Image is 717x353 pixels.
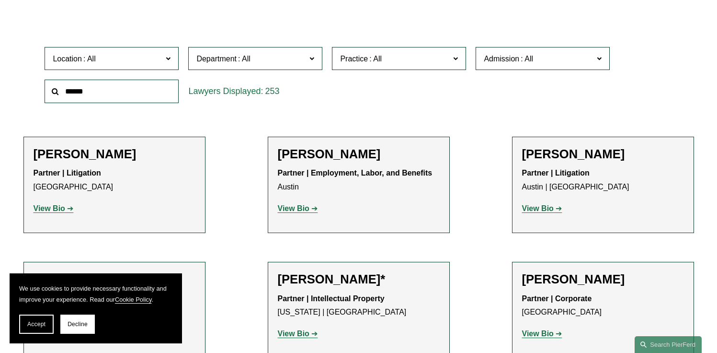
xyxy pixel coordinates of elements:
span: 253 [265,86,279,96]
h2: [PERSON_NAME] [34,147,195,162]
button: Accept [19,315,54,334]
h2: [PERSON_NAME]* [278,272,440,287]
section: Cookie banner [10,273,182,343]
strong: Partner | Employment, Labor, and Benefits [278,169,432,177]
span: Location [53,55,82,63]
h2: [PERSON_NAME] [522,272,684,287]
h2: [PERSON_NAME] [34,272,195,287]
span: Department [196,55,237,63]
button: Decline [60,315,95,334]
strong: View Bio [278,329,309,338]
strong: Partner | Litigation [34,169,101,177]
strong: Partner | Corporate [522,294,592,303]
a: View Bio [522,329,562,338]
strong: View Bio [34,204,65,212]
p: We use cookies to provide necessary functionality and improve your experience. Read our . [19,283,172,305]
a: View Bio [278,204,318,212]
h2: [PERSON_NAME] [278,147,440,162]
a: View Bio [522,204,562,212]
span: Decline [68,321,88,328]
strong: View Bio [522,204,554,212]
h2: [PERSON_NAME] [522,147,684,162]
span: Practice [340,55,368,63]
a: Search this site [635,336,702,353]
p: [GEOGRAPHIC_DATA] [522,292,684,320]
p: Austin | [GEOGRAPHIC_DATA] [522,166,684,194]
span: Admission [484,55,519,63]
p: [US_STATE] | [GEOGRAPHIC_DATA] [278,292,440,320]
strong: Partner | Litigation [522,169,590,177]
a: Cookie Policy [115,296,152,303]
strong: View Bio [278,204,309,212]
a: View Bio [278,329,318,338]
a: View Bio [34,204,74,212]
p: Austin [278,166,440,194]
p: [GEOGRAPHIC_DATA] [34,166,195,194]
strong: Partner | Intellectual Property [278,294,385,303]
strong: View Bio [522,329,554,338]
span: Accept [27,321,46,328]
